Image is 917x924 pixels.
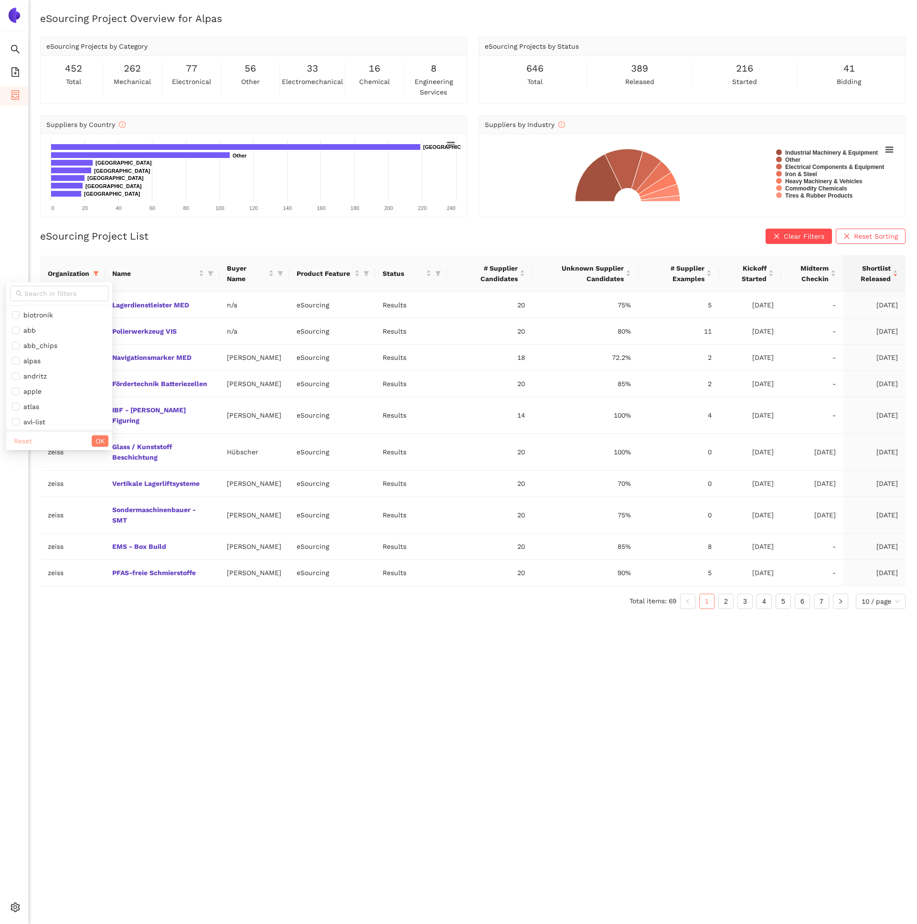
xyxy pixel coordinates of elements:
[485,42,579,50] span: eSourcing Projects by Status
[843,61,855,76] span: 41
[785,185,847,192] text: Commodity Chemicals
[447,318,533,345] td: 20
[87,175,144,181] text: [GEOGRAPHIC_DATA]
[680,594,695,609] li: Previous Page
[317,205,325,211] text: 160
[20,418,45,426] span: avl-list
[719,560,781,586] td: [DATE]
[375,345,447,371] td: Results
[533,345,639,371] td: 72.2%
[375,560,447,586] td: Results
[814,594,829,609] li: 7
[283,205,291,211] text: 140
[418,205,427,211] text: 220
[736,61,753,76] span: 216
[46,42,148,50] span: eSourcing Projects by Category
[11,87,20,106] span: container
[785,171,817,178] text: Iron & Steel
[219,318,289,345] td: n/a
[719,497,781,534] td: [DATE]
[375,434,447,471] td: Results
[814,594,829,609] a: 7
[854,231,898,241] span: Reset Sorting
[639,560,719,586] td: 5
[241,76,260,87] span: other
[85,183,142,189] text: [GEOGRAPHIC_DATA]
[773,233,780,241] span: close
[833,594,848,609] button: right
[843,471,906,497] td: [DATE]
[289,292,375,318] td: eSourcing
[631,61,648,76] span: 389
[843,292,906,318] td: [DATE]
[781,255,843,292] th: this column's title is Midterm Checkin,this column is sortable
[757,594,771,609] a: 4
[833,594,848,609] li: Next Page
[40,534,105,560] td: zeiss
[149,205,155,211] text: 60
[112,268,197,279] span: Name
[114,76,151,87] span: mechanical
[719,471,781,497] td: [DATE]
[11,41,20,60] span: search
[215,205,224,211] text: 100
[639,434,719,471] td: 0
[843,560,906,586] td: [DATE]
[14,436,32,446] span: Reset
[51,205,54,211] text: 0
[639,534,719,560] td: 8
[527,76,543,87] span: total
[406,76,461,97] span: engineering services
[16,290,22,297] span: search
[282,76,343,87] span: electromechanical
[375,292,447,318] td: Results
[843,497,906,534] td: [DATE]
[289,255,375,292] th: this column's title is Product Feature,this column is sortable
[639,292,719,318] td: 5
[219,371,289,397] td: [PERSON_NAME]
[533,434,639,471] td: 100%
[20,311,53,319] span: biotronik
[20,403,39,410] span: atlas
[24,288,103,299] input: Search in filters
[40,560,105,586] td: zeiss
[625,76,654,87] span: released
[359,76,390,87] span: chemical
[719,434,781,471] td: [DATE]
[843,397,906,434] td: [DATE]
[219,471,289,497] td: [PERSON_NAME]
[719,292,781,318] td: [DATE]
[11,64,20,83] span: file-add
[639,255,719,292] th: this column's title is # Supplier Examples,this column is sortable
[375,397,447,434] td: Results
[435,271,441,276] span: filter
[289,397,375,434] td: eSourcing
[40,471,105,497] td: zeiss
[533,497,639,534] td: 75%
[533,318,639,345] td: 80%
[375,371,447,397] td: Results
[289,345,375,371] td: eSourcing
[219,292,289,318] td: n/a
[219,434,289,471] td: Hübscher
[719,255,781,292] th: this column's title is Kickoff Started,this column is sortable
[766,229,832,244] button: closeClear Filters
[40,434,105,471] td: zeiss
[785,164,884,170] text: Electrical Components & Equipment
[700,594,714,609] a: 1
[433,266,443,281] span: filter
[639,345,719,371] td: 2
[384,205,393,211] text: 200
[757,594,772,609] li: 4
[20,388,42,395] span: apple
[533,397,639,434] td: 100%
[836,229,906,244] button: closeReset Sorting
[105,255,219,292] th: this column's title is Name,this column is sortable
[843,233,850,241] span: close
[423,144,480,150] text: [GEOGRAPHIC_DATA]
[219,534,289,560] td: [PERSON_NAME]
[526,61,544,76] span: 646
[795,594,810,609] a: 6
[362,266,371,281] span: filter
[375,318,447,345] td: Results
